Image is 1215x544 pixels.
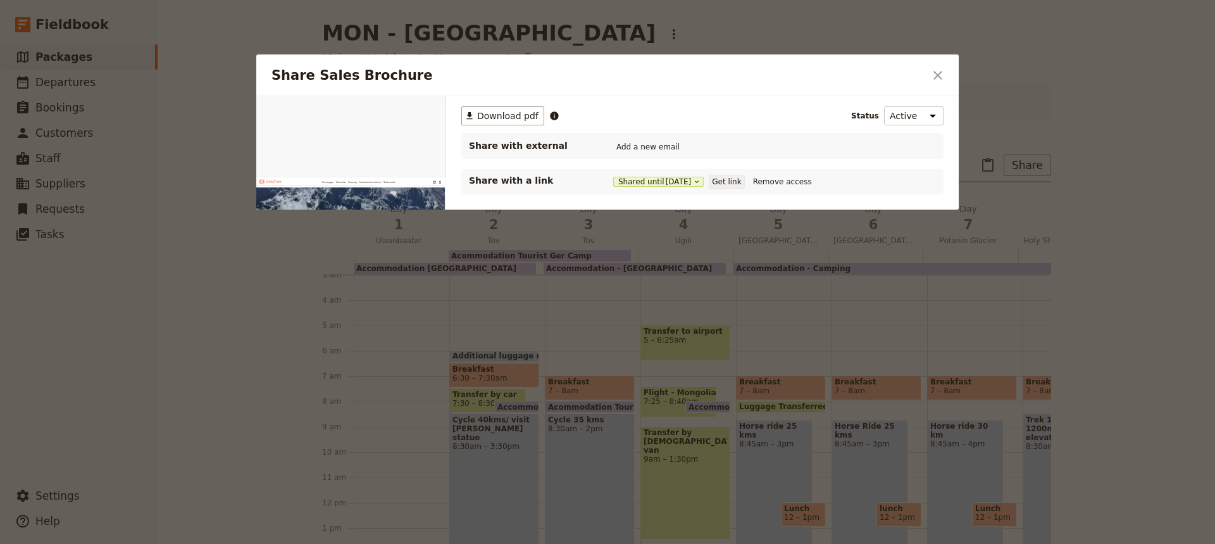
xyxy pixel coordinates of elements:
[271,66,925,85] h2: Share Sales Brochure
[46,351,763,386] h1: Mongolia Horse Trek
[547,13,597,29] a: Testimonial
[613,140,683,154] button: Add a new email
[444,13,537,29] a: Inclusions/exclusions
[344,13,386,29] a: Overview
[927,65,949,86] button: Close dialog
[46,408,154,423] span: 15 days & 14 nights
[46,389,763,408] p: Immerse yourself in the mystic, raw beauty of life as a [DEMOGRAPHIC_DATA] [PERSON_NAME].
[750,175,815,189] button: Remove access
[469,139,595,152] span: Share with external
[884,106,944,125] select: Status
[851,111,879,121] span: Status
[613,177,704,187] button: Shared until[DATE]
[396,13,433,29] a: Itinerary
[15,8,126,30] img: GirlsTrek logo
[283,13,334,29] a: Cover page
[754,10,776,32] a: admin@girlstrek.com.au
[709,175,744,189] button: Get link
[778,10,800,32] button: Download pdf
[461,106,544,125] button: ​Download pdf
[666,177,692,187] span: [DATE]
[477,110,539,122] span: Download pdf
[469,174,595,187] p: Share with a link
